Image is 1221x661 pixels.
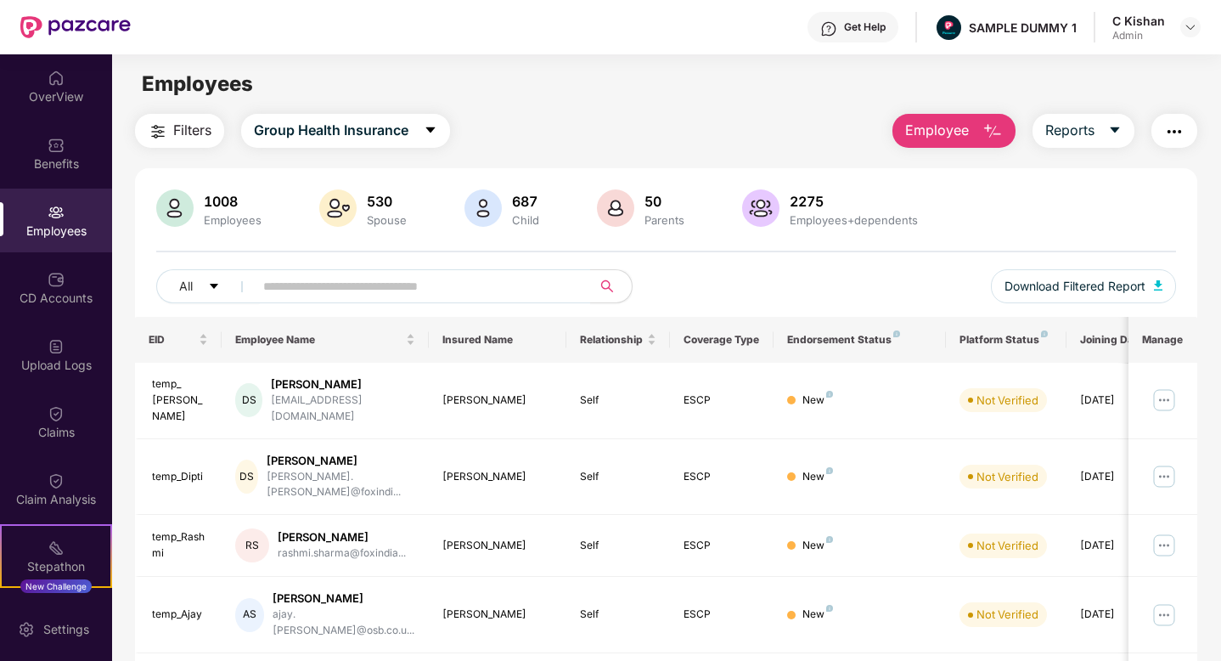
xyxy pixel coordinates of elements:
[976,392,1038,409] div: Not Verified
[641,213,688,227] div: Parents
[1164,121,1184,142] img: svg+xml;base64,PHN2ZyB4bWxucz0iaHR0cDovL3d3dy53My5vcmcvMjAwMC9zdmciIHdpZHRoPSIyNCIgaGVpZ2h0PSIyNC...
[976,468,1038,485] div: Not Verified
[152,376,208,425] div: temp_ [PERSON_NAME]
[580,333,644,347] span: Relationship
[48,204,65,221] img: svg+xml;base64,PHN2ZyBpZD0iRW1wbG95ZWVzIiB4bWxucz0iaHR0cDovL3d3dy53My5vcmcvMjAwMC9zdmciIHdpZHRoPS...
[802,607,833,623] div: New
[684,538,760,554] div: ESCP
[208,280,220,294] span: caret-down
[429,317,567,363] th: Insured Name
[1184,20,1197,34] img: svg+xml;base64,PHN2ZyBpZD0iRHJvcGRvd24tMzJ4MzIiIHhtbG5zPSJodHRwOi8vd3d3LnczLm9yZy8yMDAwL3N2ZyIgd2...
[20,16,131,38] img: New Pazcare Logo
[235,460,258,494] div: DS
[20,579,92,593] div: New Challenge
[742,189,779,227] img: svg+xml;base64,PHN2ZyB4bWxucz0iaHR0cDovL3d3dy53My5vcmcvMjAwMC9zdmciIHhtbG5zOnhsaW5rPSJodHRwOi8vd3...
[135,317,222,363] th: EID
[442,469,554,485] div: [PERSON_NAME]
[48,70,65,87] img: svg+xml;base64,PHN2ZyBpZD0iSG9tZSIgeG1sbnM9Imh0dHA6Ly93d3cudzMub3JnLzIwMDAvc3ZnIiB3aWR0aD0iMjAiIG...
[48,338,65,355] img: svg+xml;base64,PHN2ZyBpZD0iVXBsb2FkX0xvZ3MiIGRhdGEtbmFtZT0iVXBsb2FkIExvZ3MiIHhtbG5zPSJodHRwOi8vd3...
[590,269,633,303] button: search
[969,20,1077,36] div: SAMPLE DUMMY 1
[787,333,932,347] div: Endorsement Status
[802,393,833,409] div: New
[1151,532,1178,559] img: manageButton
[273,590,414,607] div: [PERSON_NAME]
[976,537,1038,554] div: Not Verified
[1080,538,1156,554] div: [DATE]
[641,193,688,210] div: 50
[509,193,543,210] div: 687
[48,405,65,422] img: svg+xml;base64,PHN2ZyBpZD0iQ2xhaW0iIHhtbG5zPSJodHRwOi8vd3d3LnczLm9yZy8yMDAwL3N2ZyIgd2lkdGg9IjIwIi...
[18,621,35,638] img: svg+xml;base64,PHN2ZyBpZD0iU2V0dGluZy0yMHgyMCIgeG1sbnM9Imh0dHA6Ly93d3cudzMub3JnLzIwMDAvc3ZnIiB3aW...
[1033,114,1134,148] button: Reportscaret-down
[267,469,415,501] div: [PERSON_NAME].[PERSON_NAME]@foxindi...
[148,121,168,142] img: svg+xml;base64,PHN2ZyB4bWxucz0iaHR0cDovL3d3dy53My5vcmcvMjAwMC9zdmciIHdpZHRoPSIyNCIgaGVpZ2h0PSIyNC...
[826,467,833,474] img: svg+xml;base64,PHN2ZyB4bWxucz0iaHR0cDovL3d3dy53My5vcmcvMjAwMC9zdmciIHdpZHRoPSI4IiBoZWlnaHQ9IjgiIH...
[820,20,837,37] img: svg+xml;base64,PHN2ZyBpZD0iSGVscC0zMngzMiIgeG1sbnM9Imh0dHA6Ly93d3cudzMub3JnLzIwMDAvc3ZnIiB3aWR0aD...
[1112,29,1165,42] div: Admin
[156,269,260,303] button: Allcaret-down
[48,137,65,154] img: svg+xml;base64,PHN2ZyBpZD0iQmVuZWZpdHMiIHhtbG5zPSJodHRwOi8vd3d3LnczLm9yZy8yMDAwL3N2ZyIgd2lkdGg9Ij...
[273,607,414,639] div: ajay.[PERSON_NAME]@osb.co.u...
[235,333,402,347] span: Employee Name
[991,269,1176,303] button: Download Filtered Report
[1151,602,1178,629] img: manageButton
[271,393,414,425] div: [EMAIL_ADDRESS][DOMAIN_NAME]
[892,114,1016,148] button: Employee
[1080,393,1156,409] div: [DATE]
[200,193,265,210] div: 1008
[893,330,900,337] img: svg+xml;base64,PHN2ZyB4bWxucz0iaHR0cDovL3d3dy53My5vcmcvMjAwMC9zdmciIHdpZHRoPSI4IiBoZWlnaHQ9IjgiIH...
[1151,387,1178,414] img: manageButton
[241,114,450,148] button: Group Health Insurancecaret-down
[222,317,429,363] th: Employee Name
[1108,123,1122,138] span: caret-down
[173,120,211,141] span: Filters
[38,621,94,638] div: Settings
[442,607,554,623] div: [PERSON_NAME]
[235,598,264,632] div: AS
[580,607,656,623] div: Self
[786,213,921,227] div: Employees+dependents
[48,540,65,556] img: svg+xml;base64,PHN2ZyB4bWxucz0iaHR0cDovL3d3dy53My5vcmcvMjAwMC9zdmciIHdpZHRoPSIyMSIgaGVpZ2h0PSIyMC...
[1128,317,1197,363] th: Manage
[580,393,656,409] div: Self
[597,189,634,227] img: svg+xml;base64,PHN2ZyB4bWxucz0iaHR0cDovL3d3dy53My5vcmcvMjAwMC9zdmciIHhtbG5zOnhsaW5rPSJodHRwOi8vd3...
[442,538,554,554] div: [PERSON_NAME]
[278,529,406,545] div: [PERSON_NAME]
[464,189,502,227] img: svg+xml;base64,PHN2ZyB4bWxucz0iaHR0cDovL3d3dy53My5vcmcvMjAwMC9zdmciIHhtbG5zOnhsaW5rPSJodHRwOi8vd3...
[152,469,208,485] div: temp_Dipti
[976,606,1038,623] div: Not Verified
[826,536,833,543] img: svg+xml;base64,PHN2ZyB4bWxucz0iaHR0cDovL3d3dy53My5vcmcvMjAwMC9zdmciIHdpZHRoPSI4IiBoZWlnaHQ9IjgiIH...
[580,469,656,485] div: Self
[1041,330,1048,337] img: svg+xml;base64,PHN2ZyB4bWxucz0iaHR0cDovL3d3dy53My5vcmcvMjAwMC9zdmciIHdpZHRoPSI4IiBoZWlnaHQ9IjgiIH...
[424,123,437,138] span: caret-down
[937,15,961,40] img: Pazcare_Alternative_logo-01-01.png
[48,271,65,288] img: svg+xml;base64,PHN2ZyBpZD0iQ0RfQWNjb3VudHMiIGRhdGEtbmFtZT0iQ0QgQWNjb3VudHMiIHhtbG5zPSJodHRwOi8vd3...
[982,121,1003,142] img: svg+xml;base64,PHN2ZyB4bWxucz0iaHR0cDovL3d3dy53My5vcmcvMjAwMC9zdmciIHhtbG5zOnhsaW5rPSJodHRwOi8vd3...
[442,393,554,409] div: [PERSON_NAME]
[590,280,623,293] span: search
[235,528,269,562] div: RS
[1112,13,1165,29] div: C Kishan
[267,453,415,469] div: [PERSON_NAME]
[149,333,195,347] span: EID
[1080,607,1156,623] div: [DATE]
[1045,120,1094,141] span: Reports
[319,189,357,227] img: svg+xml;base64,PHN2ZyB4bWxucz0iaHR0cDovL3d3dy53My5vcmcvMjAwMC9zdmciIHhtbG5zOnhsaW5rPSJodHRwOi8vd3...
[959,333,1053,347] div: Platform Status
[271,376,414,393] div: [PERSON_NAME]
[684,393,760,409] div: ESCP
[363,193,410,210] div: 530
[670,317,774,363] th: Coverage Type
[2,558,110,575] div: Stepathon
[235,383,263,417] div: DS
[1004,277,1145,296] span: Download Filtered Report
[684,607,760,623] div: ESCP
[826,605,833,612] img: svg+xml;base64,PHN2ZyB4bWxucz0iaHR0cDovL3d3dy53My5vcmcvMjAwMC9zdmciIHdpZHRoPSI4IiBoZWlnaHQ9IjgiIH...
[802,469,833,485] div: New
[156,189,194,227] img: svg+xml;base64,PHN2ZyB4bWxucz0iaHR0cDovL3d3dy53My5vcmcvMjAwMC9zdmciIHhtbG5zOnhsaW5rPSJodHRwOi8vd3...
[200,213,265,227] div: Employees
[1151,463,1178,490] img: manageButton
[802,538,833,554] div: New
[278,545,406,562] div: rashmi.sharma@foxindia...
